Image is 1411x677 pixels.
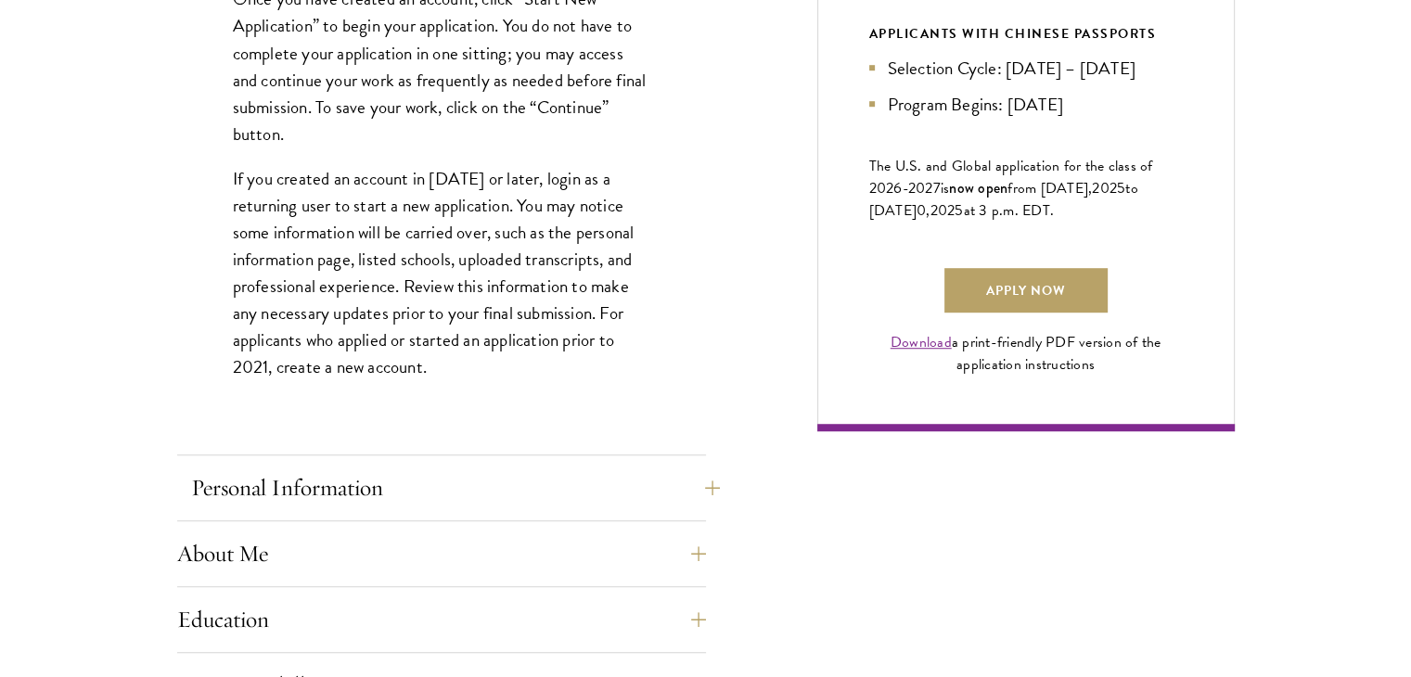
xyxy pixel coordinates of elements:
span: from [DATE], [1007,177,1092,199]
span: 202 [1092,177,1117,199]
div: a print-friendly PDF version of the application instructions [869,331,1183,376]
li: Selection Cycle: [DATE] – [DATE] [869,55,1183,82]
span: 5 [955,199,963,222]
span: -202 [903,177,933,199]
p: If you created an account in [DATE] or later, login as a returning user to start a new applicatio... [233,165,650,381]
div: APPLICANTS WITH CHINESE PASSPORTS [869,22,1183,45]
a: Apply Now [944,268,1108,313]
span: now open [949,177,1007,198]
li: Program Begins: [DATE] [869,91,1183,118]
span: 5 [1117,177,1125,199]
span: to [DATE] [869,177,1138,222]
span: 202 [930,199,956,222]
span: 7 [933,177,941,199]
span: , [926,199,930,222]
span: is [941,177,950,199]
a: Download [891,331,952,353]
button: Personal Information [191,466,720,510]
span: The U.S. and Global application for the class of 202 [869,155,1153,199]
button: About Me [177,531,706,576]
button: Education [177,597,706,642]
span: 0 [917,199,926,222]
span: 6 [893,177,902,199]
span: at 3 p.m. EDT. [964,199,1055,222]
